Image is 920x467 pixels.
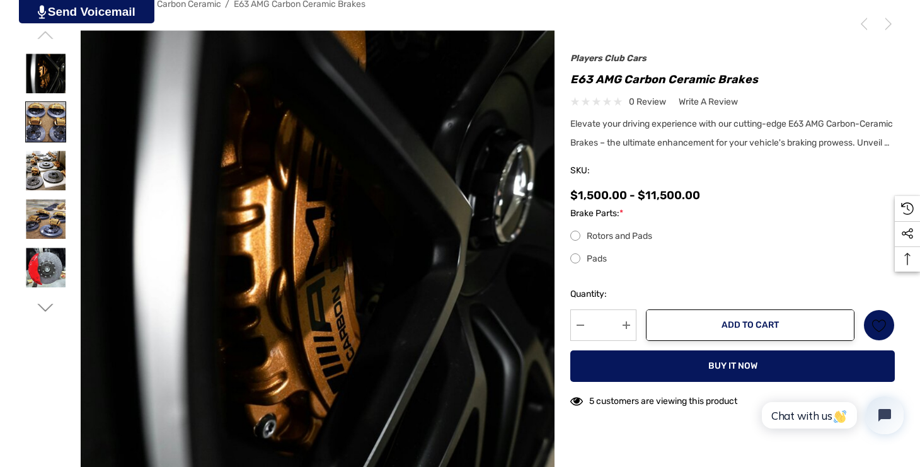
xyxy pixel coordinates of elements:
span: 0 review [629,94,666,110]
label: Pads [570,251,895,267]
span: Write a Review [679,96,738,108]
h1: E63 AMG Carbon Ceramic Brakes [570,69,895,89]
img: E63 AMG Carbon Ceramic Brakes [26,54,66,93]
span: Elevate your driving experience with our cutting-edge E63 AMG Carbon-Ceramic Brakes – the ultimat... [570,118,893,148]
label: Rotors and Pads [570,229,895,244]
svg: Wish List [872,318,887,333]
a: Write a Review [679,94,738,110]
iframe: Tidio Chat [748,386,914,445]
a: Previous [858,18,875,30]
button: Buy it now [570,350,895,382]
svg: Top [895,253,920,265]
a: Players Club Cars [570,53,647,64]
img: E63 AMG Carbon Ceramic Brakes [26,102,66,142]
a: Next [877,18,895,30]
label: Quantity: [570,287,636,302]
svg: Social Media [901,228,914,240]
svg: Go to slide 4 of 4 [38,27,54,43]
a: Wish List [863,309,895,341]
img: E63 AMG Carbon Ceramic Brakes [26,151,66,190]
button: Add to Cart [646,309,854,341]
img: PjwhLS0gR2VuZXJhdG9yOiBHcmF2aXQuaW8gLS0+PHN2ZyB4bWxucz0iaHR0cDovL3d3dy53My5vcmcvMjAwMC9zdmciIHhtb... [38,5,46,19]
span: $1,500.00 - $11,500.00 [570,188,700,202]
div: 5 customers are viewing this product [570,389,737,409]
span: SKU: [570,162,633,180]
svg: Recently Viewed [901,202,914,215]
img: E63 AMG Carbon Ceramic Brakes [26,199,66,239]
label: Brake Parts: [570,206,895,221]
svg: Go to slide 2 of 4 [38,300,54,316]
img: E63 AMG Carbon Ceramic Brakes [26,248,66,287]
